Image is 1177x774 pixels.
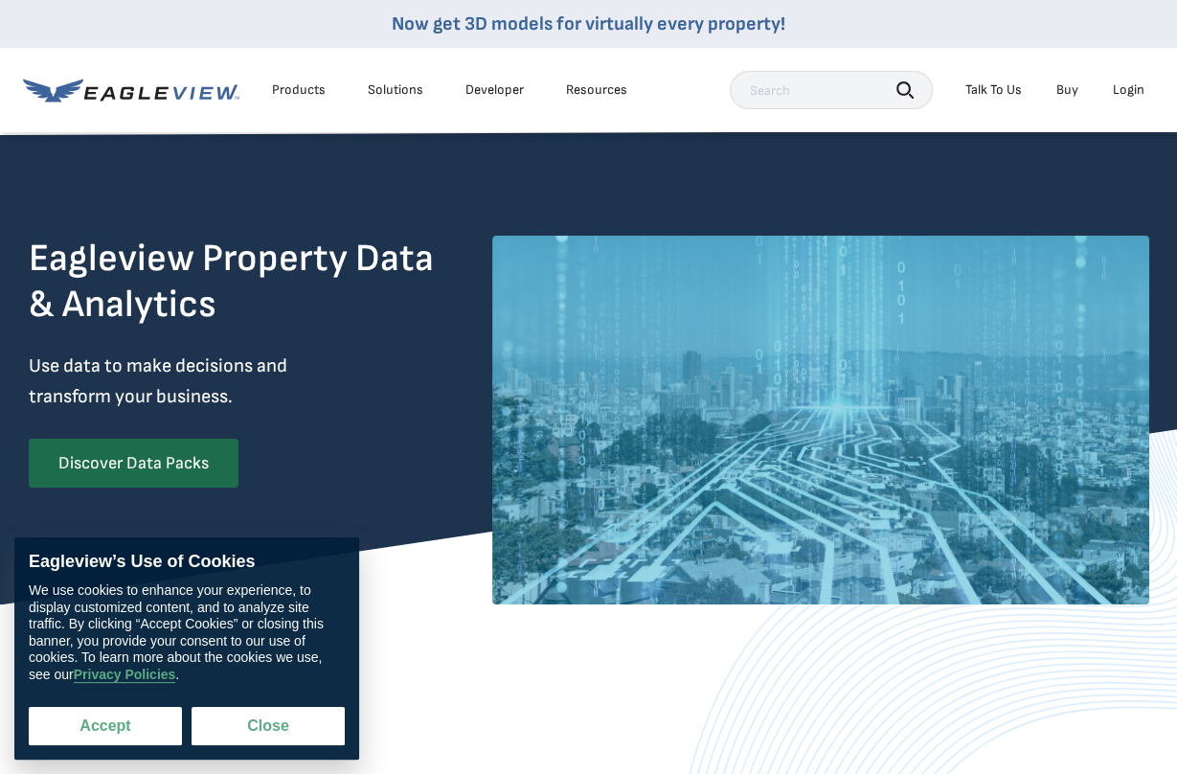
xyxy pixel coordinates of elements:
[29,351,318,412] p: Use data to make decisions and transform your business.
[465,81,524,99] a: Developer
[192,707,345,745] button: Close
[29,582,345,683] div: We use cookies to enhance your experience, to display customized content, and to analyze site tra...
[965,81,1022,99] div: Talk To Us
[730,71,933,109] input: Search
[29,707,182,745] button: Accept
[29,236,448,328] h2: Eagleview Property Data & Analytics
[1056,81,1078,99] a: Buy
[74,667,176,683] a: Privacy Policies
[1113,81,1144,99] div: Login
[29,552,345,573] div: Eagleview’s Use of Cookies
[392,12,785,35] a: Now get 3D models for virtually every property!
[368,81,423,99] div: Solutions
[29,439,238,488] a: Discover Data Packs
[566,81,627,99] div: Resources
[272,81,326,99] div: Products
